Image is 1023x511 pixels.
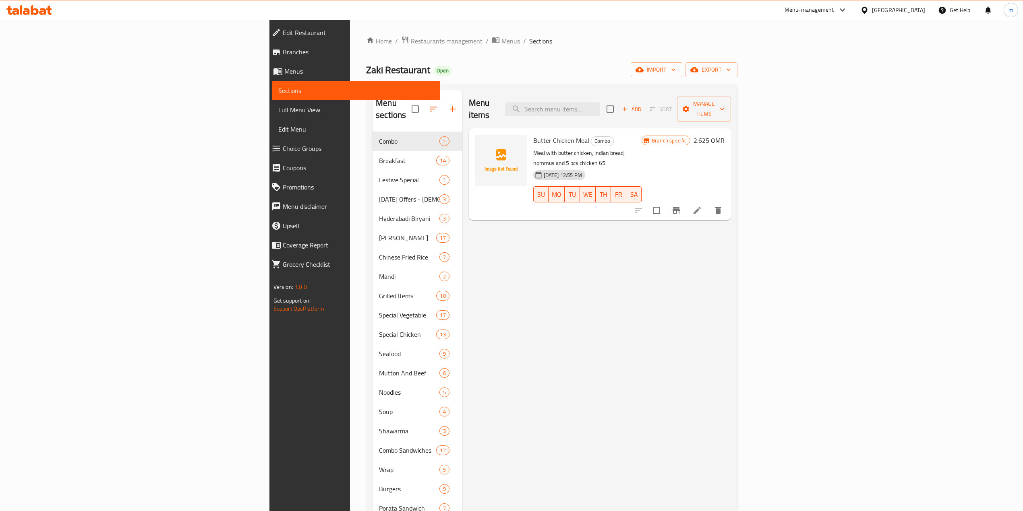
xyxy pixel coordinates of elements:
[440,196,449,203] span: 3
[440,485,449,493] span: 9
[599,189,608,200] span: TH
[685,62,737,77] button: export
[379,349,439,359] span: Seafood
[591,136,613,146] span: Combo
[283,182,434,192] span: Promotions
[278,124,434,134] span: Edit Menu
[692,65,731,75] span: export
[785,5,834,15] div: Menu-management
[373,286,462,305] div: Grilled Items10
[373,190,462,209] div: [DATE] Offers - [DEMOGRAPHIC_DATA] Box3
[379,387,439,397] span: Noodles
[373,344,462,363] div: Seafood9
[619,103,644,115] span: Add item
[411,36,483,46] span: Restaurants management
[401,36,483,46] a: Restaurants management
[637,65,676,75] span: import
[437,157,449,165] span: 14
[265,62,440,81] a: Menus
[373,460,462,479] div: Wrap5
[630,189,638,200] span: SA
[443,99,462,119] button: Add section
[611,186,626,202] button: FR
[379,407,439,416] span: Soup
[265,177,440,197] a: Promotions
[379,310,436,320] span: Special Vegetable
[433,67,452,74] span: Open
[439,175,449,185] div: items
[440,389,449,396] span: 5
[692,206,702,215] a: Edit menu item
[436,310,449,320] div: items
[373,267,462,286] div: Mandi2
[439,252,449,262] div: items
[437,447,449,454] span: 12
[379,445,436,455] span: Combo Sandwiches
[523,36,526,46] li: /
[486,36,489,46] li: /
[265,42,440,62] a: Branches
[379,368,439,378] div: Mutton And Beef
[379,484,439,494] span: Burgers
[379,465,439,474] span: Wrap
[533,134,589,146] span: Butter Chicken Meal
[379,194,439,204] div: Ramadan Offers - Iftar Box
[278,86,434,95] span: Sections
[373,325,462,344] div: Special Chicken13
[373,363,462,383] div: Mutton And Beef6
[580,186,596,202] button: WE
[379,252,439,262] span: Chinese Fried Rice
[683,99,725,119] span: Manage items
[265,23,440,42] a: Edit Restaurant
[379,214,439,223] span: Hyderabadi Biryani
[540,171,585,179] span: [DATE] 12:55 PM
[631,62,682,77] button: import
[284,66,434,76] span: Menus
[273,303,325,314] a: Support.OpsPlatform
[265,235,440,255] a: Coverage Report
[379,291,436,301] span: Grilled Items
[373,421,462,441] div: Shawarma3
[436,233,449,243] div: items
[379,330,436,339] span: Special Chicken
[265,216,440,235] a: Upsell
[265,255,440,274] a: Grocery Checklist
[440,215,449,223] span: 3
[436,445,449,455] div: items
[265,197,440,216] a: Menu disclaimer
[283,47,434,57] span: Branches
[436,291,449,301] div: items
[872,6,925,14] div: [GEOGRAPHIC_DATA]
[366,36,737,46] nav: breadcrumb
[549,186,565,202] button: MO
[440,427,449,435] span: 3
[439,484,449,494] div: items
[591,136,614,146] div: Combo
[568,189,577,200] span: TU
[373,228,462,247] div: [PERSON_NAME]17
[379,233,436,243] div: Majboos Biryani
[283,202,434,211] span: Menu disclaimer
[437,331,449,338] span: 13
[439,136,449,146] div: items
[440,273,449,280] span: 2
[439,194,449,204] div: items
[373,247,462,267] div: Chinese Fried Rice7
[373,305,462,325] div: Special Vegetable17
[694,135,725,146] h6: 2.625 OMR
[278,105,434,115] span: Full Menu View
[379,426,439,436] div: Shawarma
[565,186,580,202] button: TU
[379,272,439,281] div: Mandi
[439,214,449,223] div: items
[433,66,452,76] div: Open
[373,132,462,151] div: Combo1
[283,163,434,173] span: Coupons
[439,368,449,378] div: items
